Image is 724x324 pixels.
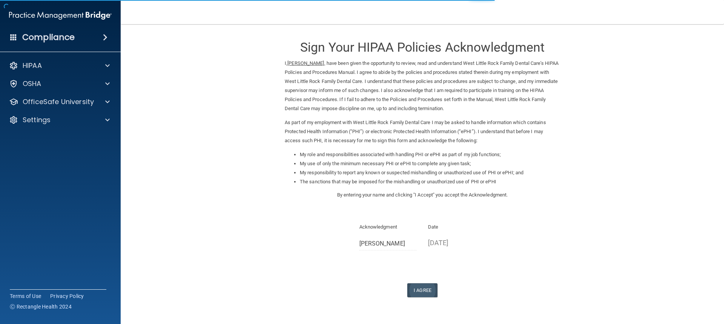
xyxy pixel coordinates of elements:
[359,236,417,250] input: Full Name
[300,177,560,186] li: The sanctions that may be imposed for the mishandling or unauthorized use of PHI or ePHI
[287,60,324,66] ins: [PERSON_NAME]
[285,40,560,54] h3: Sign Your HIPAA Policies Acknowledgment
[428,223,486,232] p: Date
[285,118,560,145] p: As part of my employment with West Little Rock Family Dental Care I may be asked to handle inform...
[285,190,560,200] p: By entering your name and clicking "I Accept" you accept the Acknowledgment.
[9,79,110,88] a: OSHA
[23,115,51,124] p: Settings
[9,8,112,23] img: PMB logo
[407,283,437,297] button: I Agree
[300,168,560,177] li: My responsibility to report any known or suspected mishandling or unauthorized use of PHI or ePHI...
[9,61,110,70] a: HIPAA
[23,97,94,106] p: OfficeSafe University
[300,159,560,168] li: My use of only the minimum necessary PHI or ePHI to complete any given task;
[10,303,72,310] span: Ⓒ Rectangle Health 2024
[9,97,110,106] a: OfficeSafe University
[428,236,486,249] p: [DATE]
[22,32,75,43] h4: Compliance
[9,115,110,124] a: Settings
[285,59,560,113] p: I, , have been given the opportunity to review, read and understand West Little Rock Family Denta...
[50,292,84,300] a: Privacy Policy
[359,223,417,232] p: Acknowledgment
[300,150,560,159] li: My role and responsibilities associated with handling PHI or ePHI as part of my job functions;
[23,79,41,88] p: OSHA
[10,292,41,300] a: Terms of Use
[23,61,42,70] p: HIPAA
